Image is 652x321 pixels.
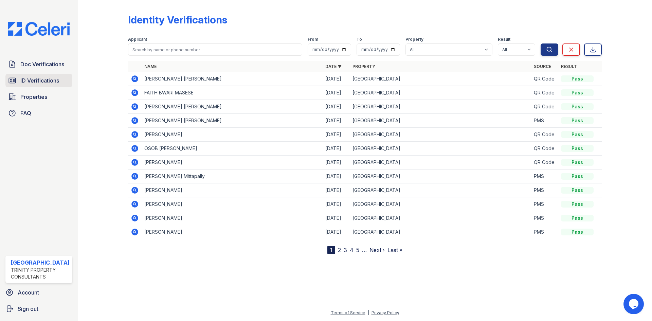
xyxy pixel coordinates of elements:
[350,247,354,253] a: 4
[142,170,323,183] td: [PERSON_NAME] Mittapally
[356,247,359,253] a: 5
[531,72,558,86] td: QR Code
[350,128,531,142] td: [GEOGRAPHIC_DATA]
[323,183,350,197] td: [DATE]
[3,302,75,316] a: Sign out
[5,106,72,120] a: FAQ
[561,145,594,152] div: Pass
[142,86,323,100] td: FAITH BWARI MASESE
[323,225,350,239] td: [DATE]
[323,142,350,156] td: [DATE]
[531,170,558,183] td: PMS
[142,142,323,156] td: OSOB [PERSON_NAME]
[498,37,510,42] label: Result
[350,100,531,114] td: [GEOGRAPHIC_DATA]
[372,310,399,315] a: Privacy Policy
[128,14,227,26] div: Identity Verifications
[350,86,531,100] td: [GEOGRAPHIC_DATA]
[350,225,531,239] td: [GEOGRAPHIC_DATA]
[623,294,645,314] iframe: chat widget
[323,170,350,183] td: [DATE]
[561,131,594,138] div: Pass
[142,225,323,239] td: [PERSON_NAME]
[531,211,558,225] td: PMS
[561,117,594,124] div: Pass
[142,156,323,170] td: [PERSON_NAME]
[561,89,594,96] div: Pass
[142,211,323,225] td: [PERSON_NAME]
[5,74,72,87] a: ID Verifications
[20,109,31,117] span: FAQ
[142,128,323,142] td: [PERSON_NAME]
[561,173,594,180] div: Pass
[387,247,402,253] a: Last »
[323,211,350,225] td: [DATE]
[142,197,323,211] td: [PERSON_NAME]
[142,114,323,128] td: [PERSON_NAME] [PERSON_NAME]
[357,37,362,42] label: To
[142,100,323,114] td: [PERSON_NAME] [PERSON_NAME]
[561,201,594,208] div: Pass
[350,211,531,225] td: [GEOGRAPHIC_DATA]
[531,183,558,197] td: PMS
[323,197,350,211] td: [DATE]
[531,128,558,142] td: QR Code
[3,286,75,299] a: Account
[323,128,350,142] td: [DATE]
[350,156,531,170] td: [GEOGRAPHIC_DATA]
[128,43,302,56] input: Search by name or phone number
[18,305,38,313] span: Sign out
[350,183,531,197] td: [GEOGRAPHIC_DATA]
[561,215,594,221] div: Pass
[531,100,558,114] td: QR Code
[323,72,350,86] td: [DATE]
[405,37,423,42] label: Property
[531,142,558,156] td: QR Code
[20,93,47,101] span: Properties
[308,37,318,42] label: From
[338,247,341,253] a: 2
[323,114,350,128] td: [DATE]
[561,229,594,235] div: Pass
[350,197,531,211] td: [GEOGRAPHIC_DATA]
[144,64,157,69] a: Name
[531,86,558,100] td: QR Code
[561,75,594,82] div: Pass
[142,183,323,197] td: [PERSON_NAME]
[561,159,594,166] div: Pass
[531,114,558,128] td: PMS
[561,64,577,69] a: Result
[531,225,558,239] td: PMS
[531,156,558,170] td: QR Code
[128,37,147,42] label: Applicant
[327,246,335,254] div: 1
[142,72,323,86] td: [PERSON_NAME] [PERSON_NAME]
[3,22,75,36] img: CE_Logo_Blue-a8612792a0a2168367f1c8372b55b34899dd931a85d93a1a3d3e32e68fde9ad4.png
[350,114,531,128] td: [GEOGRAPHIC_DATA]
[5,90,72,104] a: Properties
[20,76,59,85] span: ID Verifications
[20,60,64,68] span: Doc Verifications
[561,187,594,194] div: Pass
[350,142,531,156] td: [GEOGRAPHIC_DATA]
[11,267,70,280] div: Trinity Property Consultants
[323,86,350,100] td: [DATE]
[325,64,342,69] a: Date ▼
[350,72,531,86] td: [GEOGRAPHIC_DATA]
[561,103,594,110] div: Pass
[11,258,70,267] div: [GEOGRAPHIC_DATA]
[323,156,350,170] td: [DATE]
[350,170,531,183] td: [GEOGRAPHIC_DATA]
[534,64,551,69] a: Source
[331,310,365,315] a: Terms of Service
[5,57,72,71] a: Doc Verifications
[352,64,375,69] a: Property
[369,247,385,253] a: Next ›
[18,288,39,297] span: Account
[362,246,367,254] span: …
[344,247,347,253] a: 3
[531,197,558,211] td: PMS
[323,100,350,114] td: [DATE]
[368,310,369,315] div: |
